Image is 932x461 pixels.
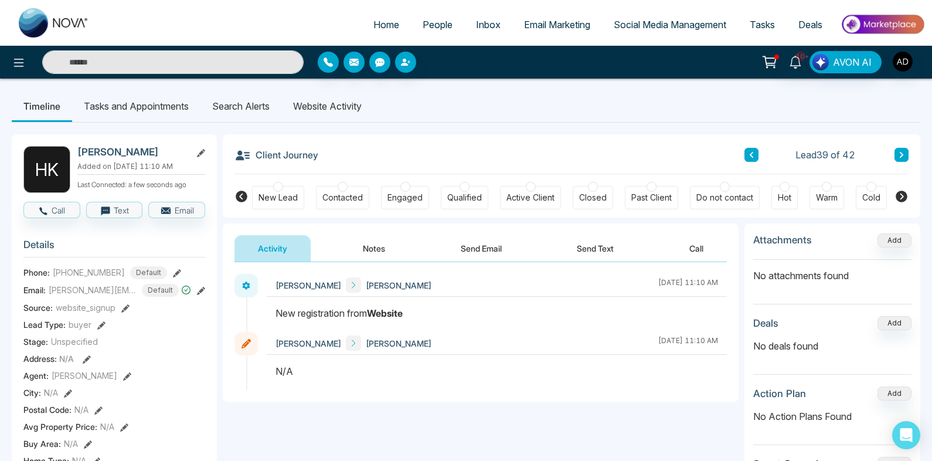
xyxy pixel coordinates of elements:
li: Tasks and Appointments [72,90,200,122]
p: No Action Plans Found [753,409,911,423]
span: Social Media Management [614,19,726,30]
span: Lead 39 of 42 [795,148,855,162]
button: Add [877,233,911,248]
button: Text [86,202,143,218]
span: Email: [23,284,46,296]
span: Buy Area : [23,438,61,450]
div: Contacted [322,192,363,204]
span: Lead Type: [23,318,66,331]
div: Engaged [387,192,423,204]
span: [PHONE_NUMBER] [53,266,125,279]
span: Home [373,19,399,30]
img: Nova CRM Logo [19,8,89,38]
span: Add [877,235,911,245]
a: Deals [787,13,834,36]
a: Tasks [738,13,787,36]
button: AVON AI [809,51,882,73]
span: [PERSON_NAME][EMAIL_ADDRESS][DOMAIN_NAME] [49,284,137,296]
h3: Client Journey [234,146,318,164]
span: Unspecified [51,335,98,348]
span: [PERSON_NAME] [275,279,341,291]
p: Last Connected: a few seconds ago [77,177,205,190]
a: Email Marketing [512,13,602,36]
a: 10+ [781,51,809,72]
div: Closed [579,192,607,204]
span: Phone: [23,266,50,279]
span: Email Marketing [524,19,590,30]
button: Send Email [437,235,525,262]
div: Cold [862,192,880,204]
li: Timeline [12,90,72,122]
button: Add [877,387,911,401]
h3: Action Plan [753,388,806,399]
h3: Attachments [753,234,812,246]
h2: [PERSON_NAME] [77,146,186,158]
button: Activity [234,235,311,262]
div: H K [23,146,70,193]
div: Warm [816,192,838,204]
p: Added on [DATE] 11:10 AM [77,161,205,172]
li: Website Activity [281,90,373,122]
button: Add [877,316,911,330]
span: Deals [798,19,822,30]
div: Qualified [447,192,482,204]
div: Active Client [506,192,555,204]
img: User Avatar [893,52,913,72]
span: Stage: [23,335,48,348]
div: [DATE] 11:10 AM [658,335,718,351]
img: Market-place.gif [840,11,925,38]
span: N/A [64,438,78,450]
span: People [423,19,453,30]
span: [PERSON_NAME] [275,337,341,350]
p: No attachments found [753,260,911,283]
span: Default [142,284,179,297]
span: [PERSON_NAME] [366,279,431,291]
a: Social Media Management [602,13,738,36]
div: Hot [778,192,791,204]
span: 10+ [795,51,806,62]
button: Notes [339,235,409,262]
h3: Deals [753,317,778,329]
span: N/A [44,387,58,399]
h3: Details [23,239,205,257]
button: Email [148,202,205,218]
button: Call [23,202,80,218]
span: Agent: [23,370,49,382]
span: Tasks [750,19,775,30]
span: Avg Property Price : [23,421,97,433]
span: Inbox [476,19,501,30]
span: City : [23,387,41,399]
span: Postal Code : [23,404,72,416]
span: AVON AI [833,55,872,69]
div: New Lead [258,192,298,204]
div: Do not contact [696,192,753,204]
span: Default [130,266,167,279]
p: No deals found [753,339,911,353]
div: Past Client [631,192,672,204]
span: Address: [23,352,74,365]
button: Call [666,235,727,262]
span: [PERSON_NAME] [52,370,117,382]
span: N/A [59,354,74,364]
a: Inbox [464,13,512,36]
span: Source: [23,301,53,314]
a: People [411,13,464,36]
div: [DATE] 11:10 AM [658,277,718,293]
a: Home [362,13,411,36]
span: buyer [69,318,91,331]
span: N/A [100,421,114,433]
span: website_signup [56,301,115,314]
span: N/A [74,404,89,416]
div: Open Intercom Messenger [892,421,920,449]
button: Send Text [553,235,637,262]
img: Lead Flow [812,54,829,70]
li: Search Alerts [200,90,281,122]
span: [PERSON_NAME] [366,337,431,350]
